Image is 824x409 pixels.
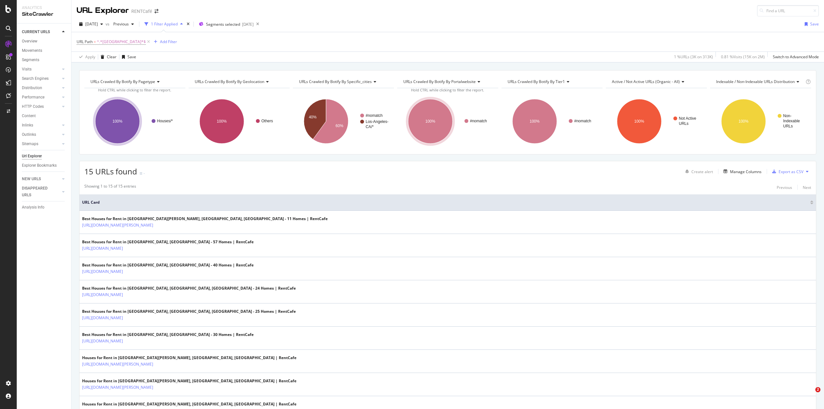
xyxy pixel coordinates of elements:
div: Analysis Info [22,204,44,211]
a: Visits [22,66,60,73]
svg: A chart. [397,93,498,149]
text: #nomatch [574,119,591,123]
span: Indexable / Non-Indexable URLs distribution [716,79,795,84]
span: URLs Crawled By Botify By tier1 [508,79,565,84]
span: URLs Crawled By Botify By geolocation [195,79,264,84]
a: [URL][DOMAIN_NAME] [82,268,123,275]
button: Save [119,52,136,62]
a: Distribution [22,85,60,91]
a: Overview [22,38,67,45]
a: DISAPPEARED URLS [22,185,60,199]
span: 15 URLs found [84,166,137,177]
a: [URL][DOMAIN_NAME] [82,245,123,252]
div: Best Houses for Rent in [GEOGRAPHIC_DATA], [GEOGRAPHIC_DATA] - 40 Homes | RentCafe [82,262,254,268]
button: Previous [777,183,792,191]
text: #nomatch [470,119,487,123]
span: URL Card [82,200,809,205]
div: Search Engines [22,75,49,82]
span: URLs Crawled By Botify By pagetype [90,79,155,84]
div: arrow-right-arrow-left [154,9,158,14]
div: Url Explorer [22,153,42,160]
div: DISAPPEARED URLS [22,185,54,199]
button: Save [802,19,819,29]
text: 60% [336,124,343,128]
text: 100% [217,119,227,124]
a: [URL][DOMAIN_NAME] [82,315,123,321]
div: A chart. [501,93,602,149]
div: Best Houses for Rent in [GEOGRAPHIC_DATA], [GEOGRAPHIC_DATA], [GEOGRAPHIC_DATA] - 25 Homes | Rent... [82,309,296,314]
span: 2 [815,387,820,392]
div: URL Explorer [77,5,129,16]
div: - [144,171,145,176]
div: Distribution [22,85,42,91]
svg: A chart. [710,93,811,149]
a: Search Engines [22,75,60,82]
a: HTTP Codes [22,103,60,110]
div: Outlinks [22,131,36,138]
div: Analytics [22,5,66,11]
div: Inlinks [22,122,33,129]
a: Analysis Info [22,204,67,211]
a: [URL][DOMAIN_NAME][PERSON_NAME] [82,222,153,228]
div: Showing 1 to 15 of 15 entries [84,183,136,191]
button: Clear [98,52,117,62]
svg: A chart. [189,93,289,149]
a: Url Explorer [22,153,67,160]
button: [DATE] [77,19,106,29]
svg: A chart. [293,93,393,149]
a: Performance [22,94,60,101]
div: Performance [22,94,44,101]
div: Content [22,113,36,119]
svg: A chart. [606,93,707,149]
span: Active / Not Active URLs (organic - all) [612,79,680,84]
div: Next [803,185,811,190]
div: Previous [777,185,792,190]
span: URL Path [77,39,93,44]
text: Los-Angeles- [366,119,389,124]
text: Others [261,119,273,123]
div: Best Houses for Rent in [GEOGRAPHIC_DATA], [GEOGRAPHIC_DATA] - 57 Homes | RentCafe [82,239,254,245]
div: 1 Filter Applied [151,21,178,27]
h4: Active / Not Active URLs [611,77,701,87]
div: Best Houses for Rent in [GEOGRAPHIC_DATA], [GEOGRAPHIC_DATA], [GEOGRAPHIC_DATA] - 24 Homes | Rent... [82,285,296,291]
a: [URL][DOMAIN_NAME][PERSON_NAME] [82,384,153,391]
div: Houses for Rent in [GEOGRAPHIC_DATA][PERSON_NAME], [GEOGRAPHIC_DATA], [GEOGRAPHIC_DATA] | RentCafe [82,355,296,361]
div: Add Filter [160,39,177,44]
div: A chart. [84,93,185,149]
h4: URLs Crawled By Botify By portalwebsite [402,77,492,87]
div: Best Houses for Rent in [GEOGRAPHIC_DATA][PERSON_NAME], [GEOGRAPHIC_DATA], [GEOGRAPHIC_DATA] - 11... [82,216,328,222]
button: Previous [111,19,136,29]
div: Sitemaps [22,141,38,147]
div: Best Houses for Rent in [GEOGRAPHIC_DATA], [GEOGRAPHIC_DATA] - 30 Homes | RentCafe [82,332,254,338]
span: URLs Crawled By Botify By specific_cities [299,79,372,84]
a: Inlinks [22,122,60,129]
text: 100% [529,119,539,124]
div: Save [127,54,136,60]
span: URLs Crawled By Botify By portalwebsite [403,79,476,84]
a: Content [22,113,67,119]
a: Explorer Bookmarks [22,162,67,169]
text: 100% [634,119,644,124]
img: Equal [140,172,142,174]
a: [URL][DOMAIN_NAME] [82,292,123,298]
div: Manage Columns [730,169,762,174]
span: ^.*[GEOGRAPHIC_DATA]*$ [97,37,146,46]
a: CURRENT URLS [22,29,60,35]
h4: URLs Crawled By Botify By specific_cities [298,77,388,87]
div: Create alert [691,169,713,174]
div: Explorer Bookmarks [22,162,57,169]
text: Houses/* [157,119,173,123]
div: RENTCafé [131,8,152,14]
text: Non- [783,114,791,118]
div: Visits [22,66,32,73]
span: Hold CTRL while clicking to filter the report. [411,88,484,92]
a: Movements [22,47,67,54]
span: vs [106,21,111,27]
text: URLs [783,124,793,128]
text: 100% [425,119,435,124]
div: times [185,21,191,27]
